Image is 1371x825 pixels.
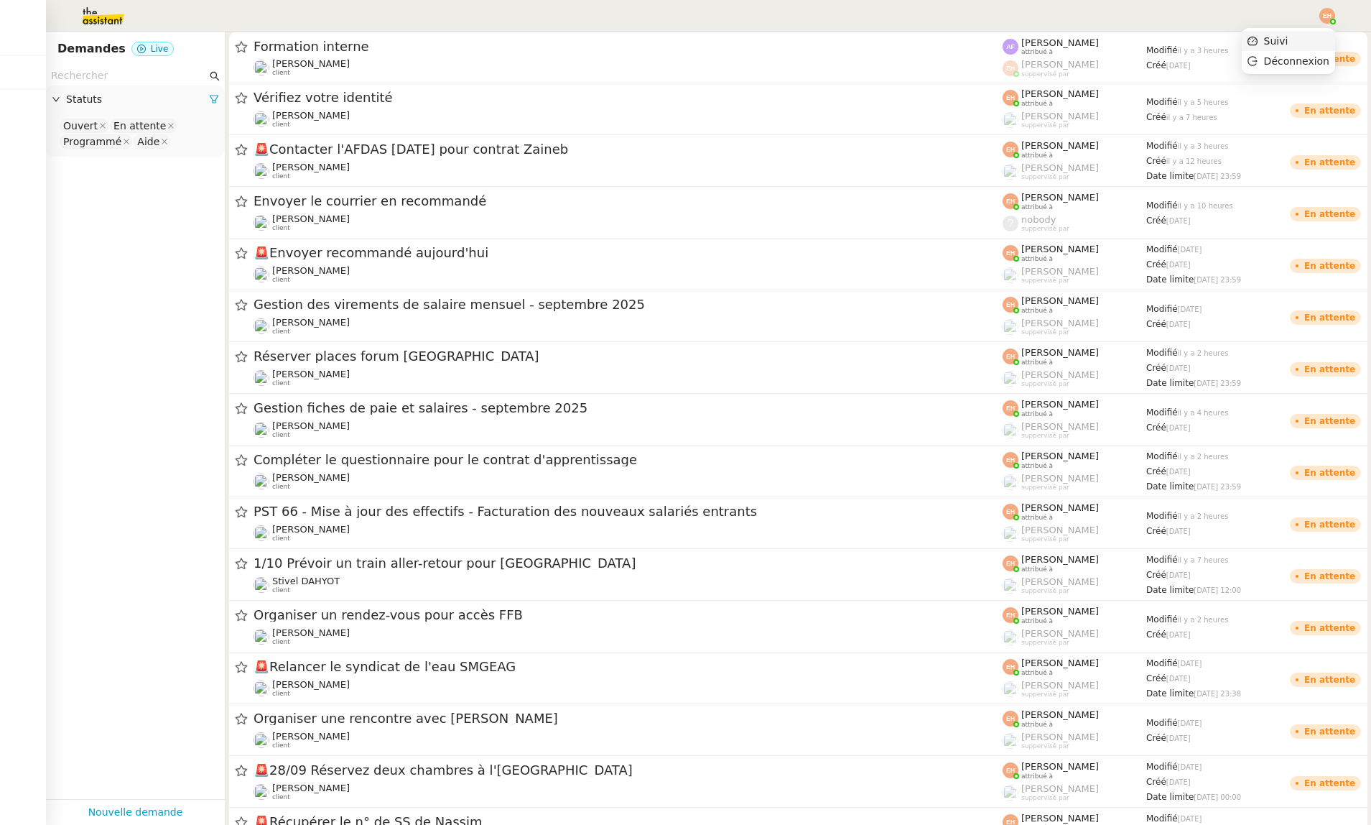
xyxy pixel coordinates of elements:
[254,576,1003,594] app-user-detailed-label: client
[1146,201,1178,211] span: Modifié
[1021,295,1099,306] span: [PERSON_NAME]
[254,783,1003,801] app-user-detailed-label: client
[1021,88,1099,99] span: [PERSON_NAME]
[1021,421,1099,432] span: [PERSON_NAME]
[254,679,1003,698] app-user-detailed-label: client
[1021,484,1069,492] span: suppervisé par
[66,91,209,108] span: Statuts
[1003,630,1018,645] img: users%2FyQfMwtYgTqhRP2YHWHmG2s2LYaD3%2Favatar%2Fprofile-pic.png
[1146,259,1166,269] span: Créé
[1003,607,1018,623] img: svg
[1021,525,1099,535] span: [PERSON_NAME]
[1178,660,1202,668] span: [DATE]
[1146,451,1178,461] span: Modifié
[1003,164,1018,180] img: users%2FyQfMwtYgTqhRP2YHWHmG2s2LYaD3%2Favatar%2Fprofile-pic.png
[1003,554,1146,573] app-user-label: attribué à
[1178,616,1229,624] span: il y a 2 heures
[1003,90,1018,106] img: svg
[1178,98,1229,106] span: il y a 5 heures
[1178,719,1202,727] span: [DATE]
[272,69,290,77] span: client
[1021,328,1069,336] span: suppervisé par
[1021,773,1053,780] span: attribué à
[1021,721,1053,729] span: attribué à
[272,172,290,180] span: client
[60,134,132,149] nz-select-item: Programmé
[254,91,1003,104] span: Vérifiez votre identité
[272,483,290,491] span: client
[1003,733,1018,749] img: users%2FyQfMwtYgTqhRP2YHWHmG2s2LYaD3%2Favatar%2Fprofile-pic.png
[1146,555,1178,565] span: Modifié
[1146,407,1178,418] span: Modifié
[1194,586,1241,594] span: [DATE] 12:00
[1021,462,1053,470] span: attribué à
[254,369,1003,387] app-user-detailed-label: client
[1003,709,1146,728] app-user-label: attribué à
[272,524,350,535] span: [PERSON_NAME]
[1003,39,1018,55] img: svg
[1178,453,1229,461] span: il y a 2 heures
[254,318,269,334] img: users%2FtFhOaBya8rNVU5KG7br7ns1BCvi2%2Favatar%2Faa8c47da-ee6c-4101-9e7d-730f2e64f978
[254,453,1003,466] span: Compléter le questionnaire pour le contrat d'apprentissage
[1003,399,1146,418] app-user-label: attribué à
[272,328,290,336] span: client
[1178,47,1229,55] span: il y a 3 heures
[1304,624,1355,632] div: En attente
[272,317,350,328] span: [PERSON_NAME]
[272,586,290,594] span: client
[1146,526,1166,536] span: Créé
[254,524,1003,543] app-user-detailed-label: client
[1166,261,1191,269] span: [DATE]
[254,732,269,748] img: users%2FtFhOaBya8rNVU5KG7br7ns1BCvi2%2Favatar%2Faa8c47da-ee6c-4101-9e7d-730f2e64f978
[1003,111,1146,129] app-user-label: suppervisé par
[1021,566,1053,573] span: attribué à
[1146,171,1194,181] span: Date limite
[272,690,290,698] span: client
[1146,363,1166,373] span: Créé
[1003,783,1146,802] app-user-label: suppervisé par
[1021,277,1069,285] span: suppervisé par
[272,265,350,276] span: [PERSON_NAME]
[1021,244,1099,254] span: [PERSON_NAME]
[1146,762,1178,772] span: Modifié
[272,420,350,431] span: [PERSON_NAME]
[1003,576,1146,595] app-user-label: suppervisé par
[254,142,269,157] span: 🚨
[1021,732,1099,742] span: [PERSON_NAME]
[254,298,1003,311] span: Gestion des virements de salaire mensuel - septembre 2025
[1146,45,1178,55] span: Modifié
[1003,421,1146,440] app-user-label: suppervisé par
[1021,502,1099,513] span: [PERSON_NAME]
[1003,193,1018,209] img: svg
[1003,371,1018,387] img: users%2FyQfMwtYgTqhRP2YHWHmG2s2LYaD3%2Favatar%2Fprofile-pic.png
[1021,37,1099,48] span: [PERSON_NAME]
[1021,432,1069,440] span: suppervisé par
[1178,202,1233,210] span: il y a 10 heures
[1021,669,1053,677] span: attribué à
[1021,691,1069,699] span: suppervisé par
[1021,255,1053,263] span: attribué à
[1003,318,1146,336] app-user-label: suppervisé par
[272,731,350,742] span: [PERSON_NAME]
[1146,378,1194,388] span: Date limite
[1021,225,1069,233] span: suppervisé par
[1146,718,1178,728] span: Modifié
[254,731,1003,750] app-user-detailed-label: client
[1319,8,1335,24] img: svg
[1166,527,1191,535] span: [DATE]
[254,629,269,645] img: users%2F0v3yA2ZOZBYwPN7V38GNVTYjOQj1%2Favatar%2Fa58eb41e-cbb7-4128-9131-87038ae72dcb
[272,213,350,224] span: [PERSON_NAME]
[1003,88,1146,107] app-user-label: attribué à
[1021,535,1069,543] span: suppervisé par
[1194,276,1241,284] span: [DATE] 23:59
[1166,468,1191,476] span: [DATE]
[272,576,340,586] span: Stivel DAHYOT
[1304,727,1355,736] div: En attente
[1021,162,1099,173] span: [PERSON_NAME]
[1021,59,1099,70] span: [PERSON_NAME]
[254,60,269,75] img: users%2FyQfMwtYgTqhRP2YHWHmG2s2LYaD3%2Favatar%2Fprofile-pic.png
[1021,173,1069,181] span: suppervisé par
[254,58,1003,77] app-user-detailed-label: client
[1304,106,1355,115] div: En attente
[1194,690,1241,698] span: [DATE] 23:38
